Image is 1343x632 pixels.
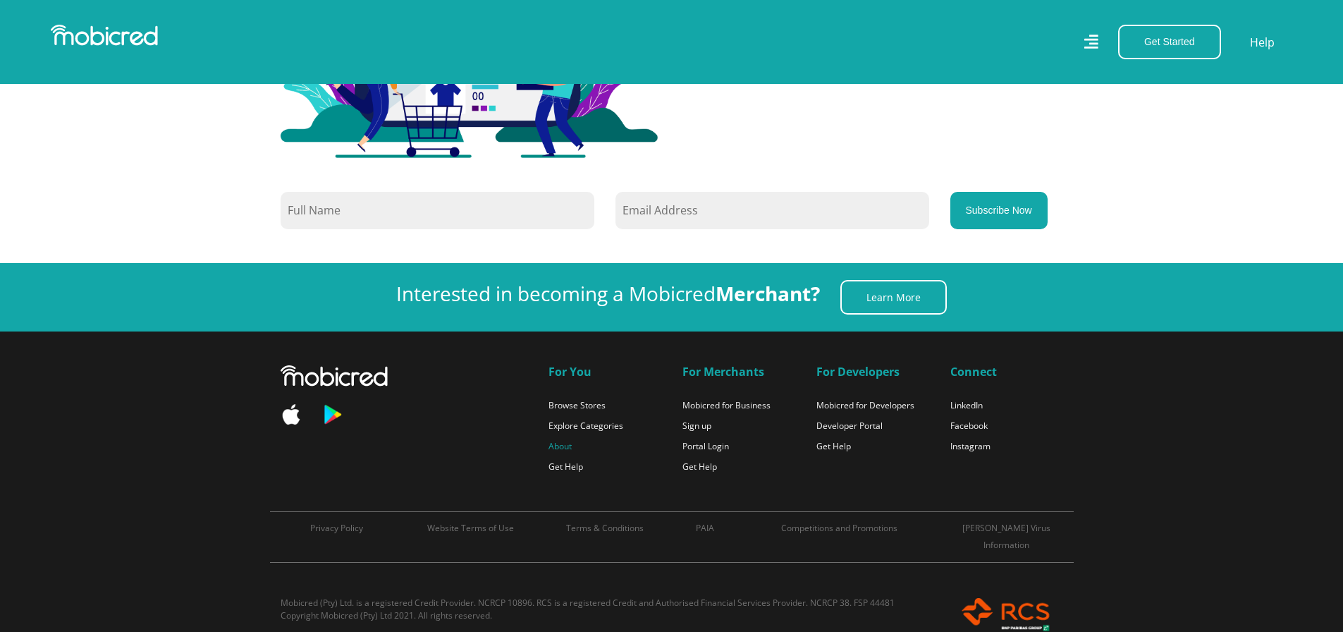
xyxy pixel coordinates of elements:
a: Explore Categories [548,420,623,432]
p: Copyright Mobicred (Pty) Ltd 2021. All rights reserved. [281,609,929,622]
h5: Connect [950,365,1063,379]
h5: For Merchants [682,365,795,379]
strong: Merchant? [716,280,820,307]
a: PAIA [696,522,714,534]
a: Facebook [950,420,988,432]
input: Full Name [281,192,594,229]
a: Instagram [950,440,991,452]
h3: Interested in becoming a Mobicred [396,282,820,306]
img: Download Mobicred on the Google Play Store [321,403,343,426]
a: Help [1249,33,1275,51]
a: Mobicred for Developers [816,399,914,411]
a: Get Help [548,461,583,473]
h5: For Developers [816,365,929,379]
a: [PERSON_NAME] Virus Information [962,522,1050,551]
img: Mobicred [281,365,388,387]
a: Learn More [840,280,947,315]
a: Get Help [682,461,717,473]
input: Email Address [615,192,929,229]
p: Mobicred (Pty) Ltd. is a registered Credit Provider. NCRCP 10896. RCS is a registered Credit and ... [281,597,929,609]
a: Competitions and Promotions [781,522,897,534]
img: Mobicred [51,25,158,46]
a: Get Help [816,440,851,452]
h5: For You [548,365,661,379]
a: Privacy Policy [310,522,363,534]
a: Website Terms of Use [427,522,514,534]
a: LinkedIn [950,399,983,411]
a: Terms & Conditions [566,522,644,534]
img: Download Mobicred on the Apple App Store [281,404,302,425]
a: Portal Login [682,440,729,452]
button: Get Started [1118,25,1221,59]
a: Sign up [682,420,711,432]
button: Subscribe Now [950,192,1048,229]
a: Mobicred for Business [682,399,771,411]
a: Developer Portal [816,420,883,432]
a: About [548,440,572,452]
a: Browse Stores [548,399,606,411]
